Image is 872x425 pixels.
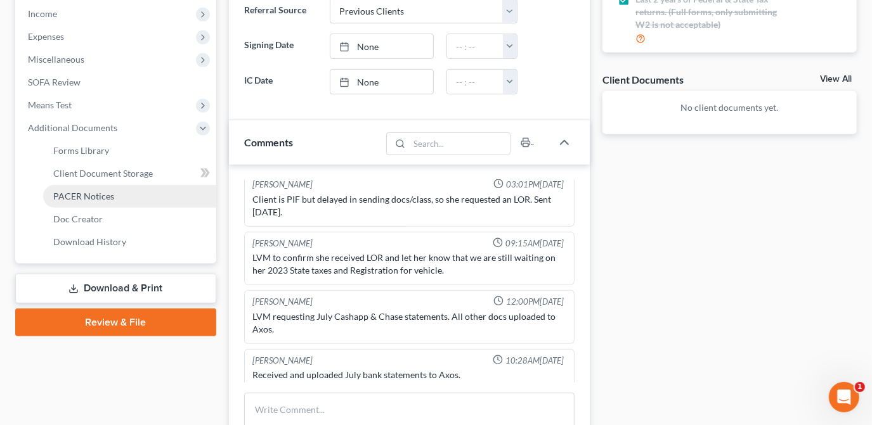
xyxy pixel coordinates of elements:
[18,71,216,94] a: SOFA Review
[855,382,865,392] span: 1
[602,73,684,86] div: Client Documents
[15,274,216,303] a: Download & Print
[820,75,852,84] a: View All
[330,34,433,58] a: None
[613,101,847,114] p: No client documents yet.
[28,8,57,19] span: Income
[505,355,564,367] span: 10:28AM[DATE]
[43,139,216,162] a: Forms Library
[252,251,566,277] div: LVM to confirm she received LOR and let her know that we are still waiting on her 2023 State taxe...
[53,145,109,156] span: Forms Library
[410,133,511,155] input: Search...
[53,236,126,247] span: Download History
[43,185,216,208] a: PACER Notices
[252,179,313,191] div: [PERSON_NAME]
[43,208,216,231] a: Doc Creator
[28,54,84,65] span: Miscellaneous
[28,122,117,133] span: Additional Documents
[244,136,293,148] span: Comments
[252,193,566,219] div: Client is PIF but delayed in sending docs/class, so she requested an LOR. Sent [DATE].
[238,34,323,59] label: Signing Date
[252,310,566,336] div: LVM requesting July Cashapp & Chase statements. All other docs uploaded to Axos.
[28,77,81,87] span: SOFA Review
[252,355,313,367] div: [PERSON_NAME]
[53,168,153,179] span: Client Document Storage
[53,191,114,201] span: PACER Notices
[505,238,564,250] span: 09:15AM[DATE]
[43,231,216,253] a: Download History
[252,369,566,381] div: Received and uploaded July bank statements to Axos.
[829,382,859,412] iframe: Intercom live chat
[15,308,216,336] a: Review & File
[252,296,313,308] div: [PERSON_NAME]
[447,34,504,58] input: -- : --
[330,70,433,94] a: None
[506,179,564,191] span: 03:01PM[DATE]
[28,31,64,42] span: Expenses
[53,213,103,224] span: Doc Creator
[506,296,564,308] span: 12:00PM[DATE]
[447,70,504,94] input: -- : --
[43,162,216,185] a: Client Document Storage
[635,52,783,90] span: Certificates of Title for all vehicles (Cars, Boats, RVs, ATVs, Ect...) If its in your name, we n...
[252,238,313,250] div: [PERSON_NAME]
[238,69,323,94] label: IC Date
[28,99,72,110] span: Means Test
